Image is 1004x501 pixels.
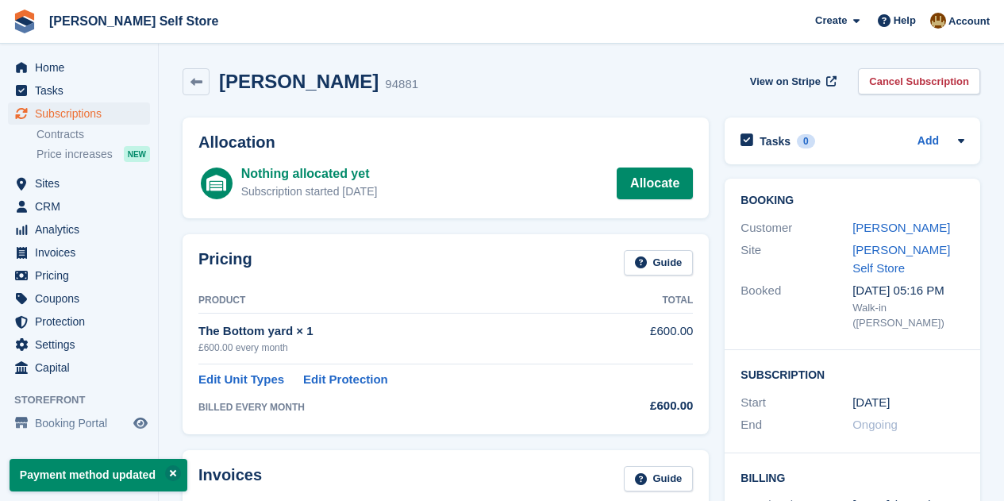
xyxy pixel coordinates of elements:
[8,287,150,310] a: menu
[198,250,252,276] h2: Pricing
[744,68,840,94] a: View on Stripe
[815,13,847,29] span: Create
[894,13,916,29] span: Help
[602,314,693,364] td: £600.00
[8,264,150,287] a: menu
[43,8,225,34] a: [PERSON_NAME] Self Store
[740,241,852,277] div: Site
[8,333,150,356] a: menu
[740,469,964,485] h2: Billing
[624,466,694,492] a: Guide
[241,183,378,200] div: Subscription started [DATE]
[852,243,950,275] a: [PERSON_NAME] Self Store
[13,10,37,33] img: stora-icon-8386f47178a22dfd0bd8f6a31ec36ba5ce8667c1dd55bd0f319d3a0aa187defe.svg
[37,147,113,162] span: Price increases
[35,195,130,218] span: CRM
[852,282,964,300] div: [DATE] 05:16 PM
[760,134,791,148] h2: Tasks
[852,394,890,412] time: 2025-07-16 00:00:00 UTC
[740,416,852,434] div: End
[852,221,950,234] a: [PERSON_NAME]
[198,341,602,355] div: £600.00 every month
[35,310,130,333] span: Protection
[35,79,130,102] span: Tasks
[35,333,130,356] span: Settings
[198,133,693,152] h2: Allocation
[8,412,150,434] a: menu
[740,195,964,207] h2: Booking
[198,322,602,341] div: The Bottom yard × 1
[852,418,898,431] span: Ongoing
[198,371,284,389] a: Edit Unit Types
[740,366,964,382] h2: Subscription
[37,145,150,163] a: Price increases NEW
[35,102,130,125] span: Subscriptions
[8,79,150,102] a: menu
[858,68,980,94] a: Cancel Subscription
[219,71,379,92] h2: [PERSON_NAME]
[35,287,130,310] span: Coupons
[8,102,150,125] a: menu
[35,412,130,434] span: Booking Portal
[37,127,150,142] a: Contracts
[852,300,964,331] div: Walk-in ([PERSON_NAME])
[917,133,939,151] a: Add
[198,400,602,414] div: BILLED EVERY MONTH
[8,218,150,241] a: menu
[198,288,602,314] th: Product
[131,414,150,433] a: Preview store
[797,134,815,148] div: 0
[241,164,378,183] div: Nothing allocated yet
[930,13,946,29] img: Tom Kingston
[8,56,150,79] a: menu
[948,13,990,29] span: Account
[35,172,130,195] span: Sites
[8,241,150,264] a: menu
[617,168,693,199] a: Allocate
[385,75,418,94] div: 94881
[35,241,130,264] span: Invoices
[750,74,821,90] span: View on Stripe
[602,288,693,314] th: Total
[35,264,130,287] span: Pricing
[740,219,852,237] div: Customer
[740,282,852,331] div: Booked
[35,356,130,379] span: Capital
[303,371,388,389] a: Edit Protection
[10,459,187,491] p: Payment method updated
[8,356,150,379] a: menu
[198,466,262,492] h2: Invoices
[35,218,130,241] span: Analytics
[602,397,693,415] div: £600.00
[624,250,694,276] a: Guide
[740,394,852,412] div: Start
[8,195,150,218] a: menu
[35,56,130,79] span: Home
[14,392,158,408] span: Storefront
[8,310,150,333] a: menu
[8,172,150,195] a: menu
[124,146,150,162] div: NEW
